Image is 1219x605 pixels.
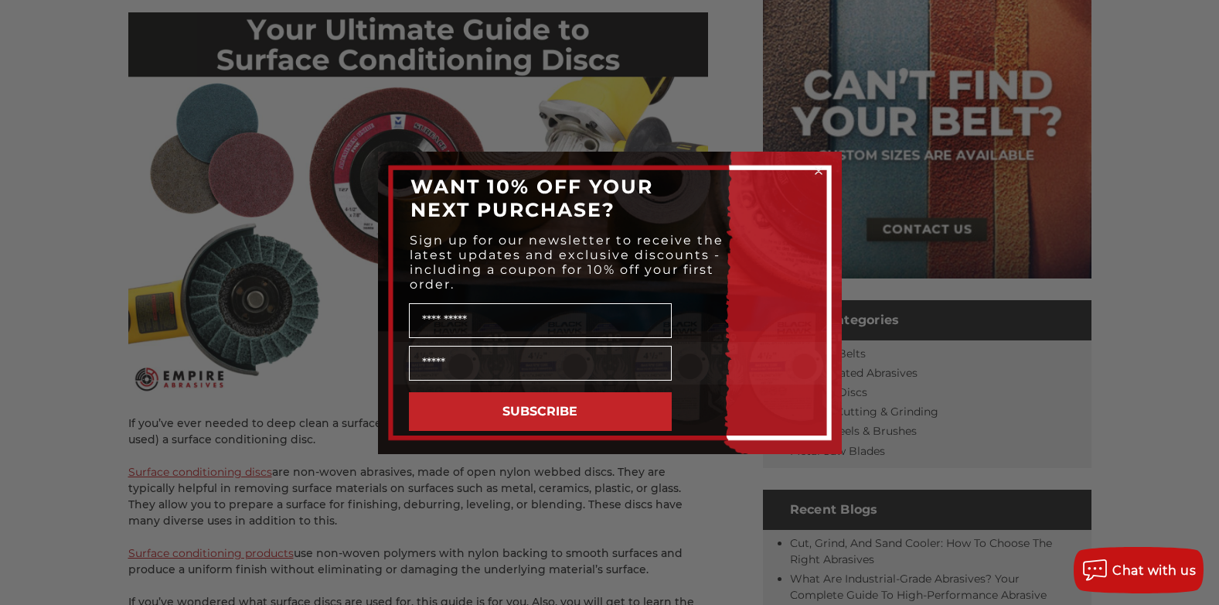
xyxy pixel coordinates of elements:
[811,163,826,179] button: Close dialog
[1074,547,1204,593] button: Chat with us
[409,346,672,381] input: Email
[410,233,724,292] span: Sign up for our newsletter to receive the latest updates and exclusive discounts - including a co...
[410,175,653,221] span: WANT 10% OFF YOUR NEXT PURCHASE?
[409,392,672,431] button: SUBSCRIBE
[1112,563,1196,578] span: Chat with us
